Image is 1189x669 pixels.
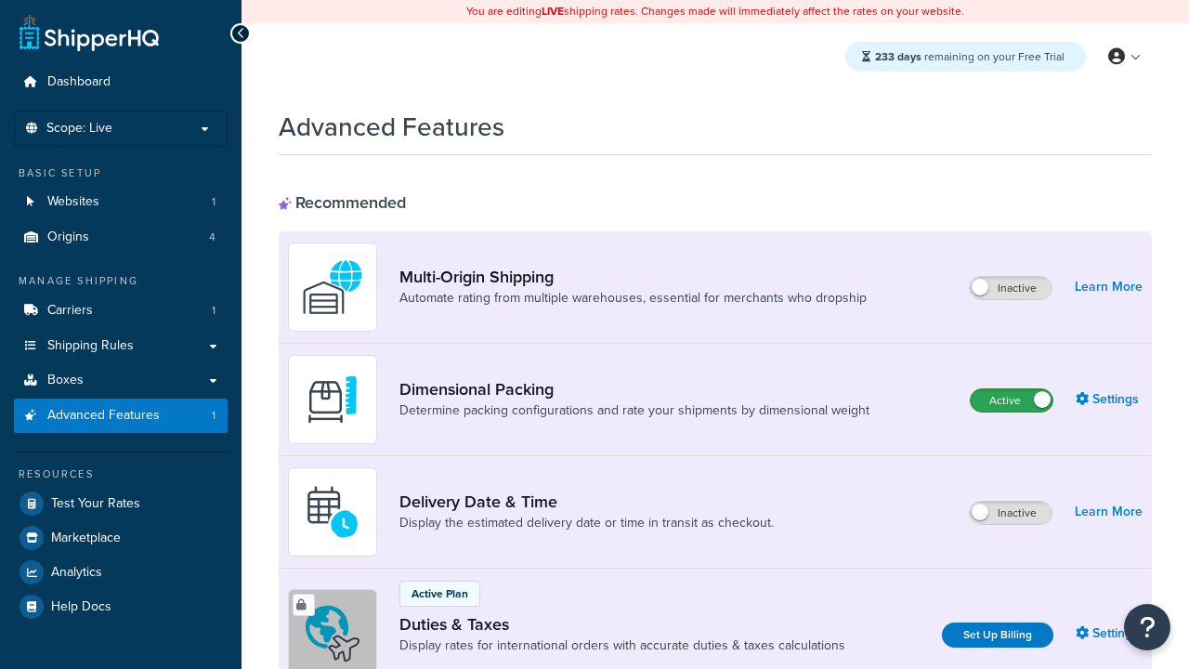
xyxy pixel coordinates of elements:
[212,408,216,424] span: 1
[14,521,228,555] a: Marketplace
[47,408,160,424] span: Advanced Features
[14,65,228,99] a: Dashboard
[14,185,228,219] li: Websites
[875,48,921,65] strong: 233 days
[14,165,228,181] div: Basic Setup
[279,109,504,145] h1: Advanced Features
[14,590,228,623] a: Help Docs
[51,496,140,512] span: Test Your Rates
[399,514,774,532] a: Display the estimated delivery date or time in transit as checkout.
[14,329,228,363] a: Shipping Rules
[14,399,228,433] a: Advanced Features1
[47,194,99,210] span: Websites
[14,466,228,482] div: Resources
[970,502,1052,524] label: Inactive
[14,220,228,255] a: Origins4
[399,379,869,400] a: Dimensional Packing
[14,273,228,289] div: Manage Shipping
[51,565,102,581] span: Analytics
[399,614,845,635] a: Duties & Taxes
[300,367,365,432] img: DTVBYsAAAAAASUVORK5CYII=
[47,303,93,319] span: Carriers
[412,585,468,602] p: Active Plan
[47,74,111,90] span: Dashboard
[1075,274,1143,300] a: Learn More
[14,556,228,589] a: Analytics
[1124,604,1170,650] button: Open Resource Center
[279,192,406,213] div: Recommended
[212,194,216,210] span: 1
[875,48,1065,65] span: remaining on your Free Trial
[14,487,228,520] a: Test Your Rates
[212,303,216,319] span: 1
[14,185,228,219] a: Websites1
[542,3,564,20] b: LIVE
[399,401,869,420] a: Determine packing configurations and rate your shipments by dimensional weight
[1075,499,1143,525] a: Learn More
[14,294,228,328] a: Carriers1
[300,255,365,320] img: WatD5o0RtDAAAAAElFTkSuQmCC
[46,121,112,137] span: Scope: Live
[300,479,365,544] img: gfkeb5ejjkALwAAAABJRU5ErkJggg==
[47,230,89,245] span: Origins
[399,636,845,655] a: Display rates for international orders with accurate duties & taxes calculations
[971,389,1052,412] label: Active
[970,277,1052,299] label: Inactive
[942,623,1053,648] a: Set Up Billing
[209,230,216,245] span: 4
[14,294,228,328] li: Carriers
[1076,621,1143,647] a: Settings
[47,373,84,388] span: Boxes
[399,492,774,512] a: Delivery Date & Time
[399,289,867,308] a: Automate rating from multiple warehouses, essential for merchants who dropship
[51,531,121,546] span: Marketplace
[14,399,228,433] li: Advanced Features
[1076,387,1143,413] a: Settings
[47,338,134,354] span: Shipping Rules
[14,220,228,255] li: Origins
[14,363,228,398] a: Boxes
[399,267,867,287] a: Multi-Origin Shipping
[51,599,111,615] span: Help Docs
